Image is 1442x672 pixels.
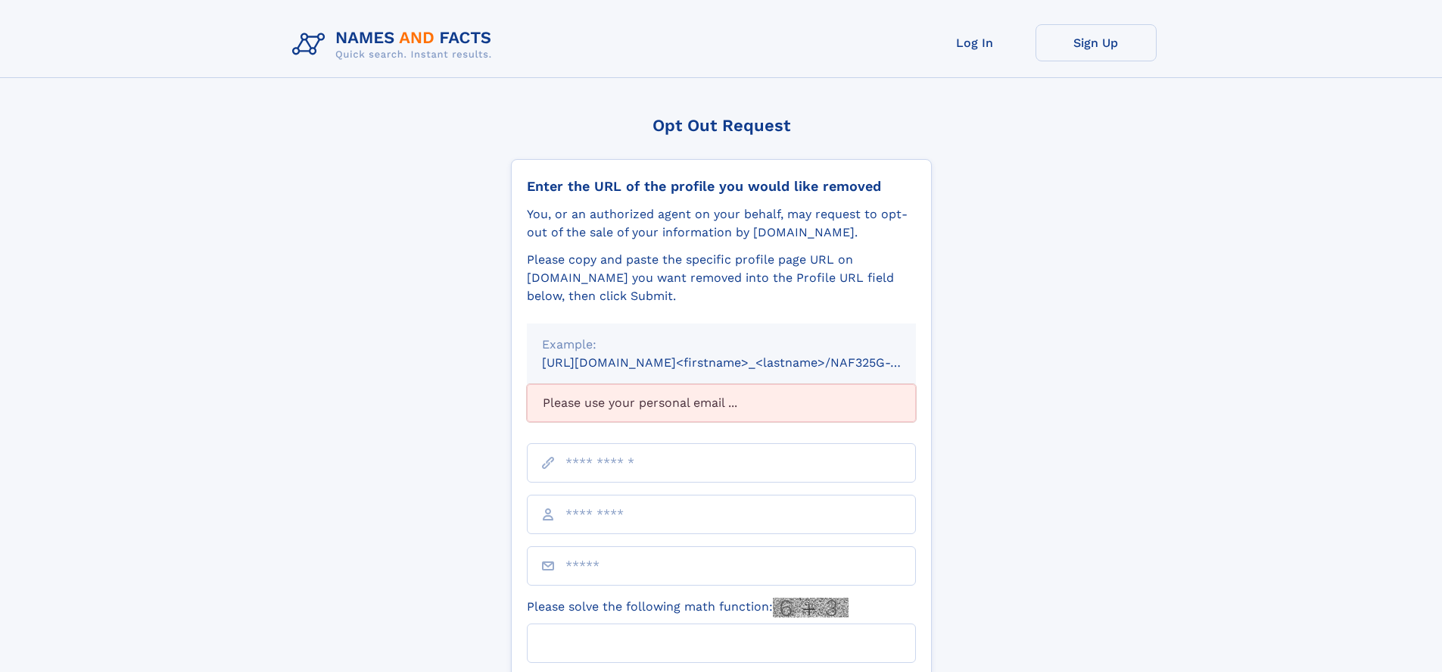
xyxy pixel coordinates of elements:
div: Example: [542,336,901,354]
small: [URL][DOMAIN_NAME]<firstname>_<lastname>/NAF325G-xxxxxxxx [542,355,945,370]
div: Enter the URL of the profile you would like removed [527,178,916,195]
div: Opt Out Request [511,116,932,135]
div: Please copy and paste the specific profile page URL on [DOMAIN_NAME] you want removed into the Pr... [527,251,916,305]
img: Logo Names and Facts [286,24,504,65]
div: You, or an authorized agent on your behalf, may request to opt-out of the sale of your informatio... [527,205,916,242]
div: Please use your personal email ... [527,384,916,422]
a: Log In [914,24,1036,61]
a: Sign Up [1036,24,1157,61]
label: Please solve the following math function: [527,598,849,617]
